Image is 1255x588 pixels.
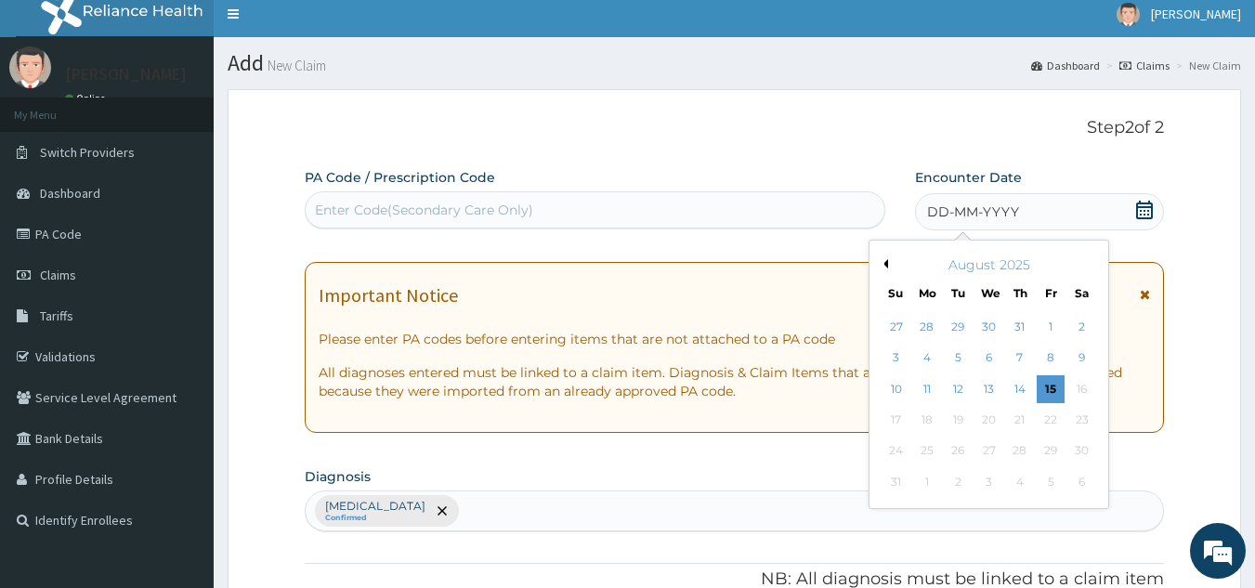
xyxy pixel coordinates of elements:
div: Not available Saturday, August 16th, 2025 [1068,375,1096,403]
div: Choose Friday, August 15th, 2025 [1037,375,1065,403]
a: Online [65,92,110,105]
div: Not available Wednesday, August 20th, 2025 [975,406,1003,434]
div: Choose Tuesday, August 5th, 2025 [945,345,973,372]
h1: Add [228,51,1241,75]
div: Not available Monday, August 18th, 2025 [913,406,941,434]
div: Chat with us now [97,104,312,128]
div: Choose Thursday, July 31st, 2025 [1006,313,1034,341]
div: Choose Friday, August 8th, 2025 [1037,345,1065,372]
div: Enter Code(Secondary Care Only) [315,201,533,219]
p: Please enter PA codes before entering items that are not attached to a PA code [319,330,1151,348]
div: Not available Tuesday, September 2nd, 2025 [945,468,973,496]
small: New Claim [264,59,326,72]
span: remove selection option [434,503,451,519]
div: Choose Thursday, August 7th, 2025 [1006,345,1034,372]
div: Not available Wednesday, September 3rd, 2025 [975,468,1003,496]
div: Not available Saturday, August 23rd, 2025 [1068,406,1096,434]
p: All diagnoses entered must be linked to a claim item. Diagnosis & Claim Items that are visible bu... [319,363,1151,400]
p: Step 2 of 2 [305,118,1165,138]
div: Choose Monday, August 11th, 2025 [913,375,941,403]
div: Choose Tuesday, August 12th, 2025 [945,375,973,403]
label: PA Code / Prescription Code [305,168,495,187]
label: Encounter Date [915,168,1022,187]
div: Choose Saturday, August 9th, 2025 [1068,345,1096,372]
div: Sa [1075,285,1091,301]
div: Not available Friday, September 5th, 2025 [1037,468,1065,496]
h1: Important Notice [319,285,458,306]
img: d_794563401_company_1708531726252_794563401 [34,93,75,139]
p: [PERSON_NAME] [65,66,187,83]
div: Th [1013,285,1028,301]
img: User Image [1117,3,1140,26]
div: Choose Thursday, August 14th, 2025 [1006,375,1034,403]
span: Claims [40,267,76,283]
img: User Image [9,46,51,88]
div: Not available Friday, August 29th, 2025 [1037,438,1065,465]
div: Minimize live chat window [305,9,349,54]
div: Mo [919,285,935,301]
span: DD-MM-YYYY [927,203,1019,221]
li: New Claim [1171,58,1241,73]
div: Not available Monday, September 1st, 2025 [913,468,941,496]
span: We're online! [108,176,256,363]
div: Choose Monday, July 28th, 2025 [913,313,941,341]
div: Choose Saturday, August 2nd, 2025 [1068,313,1096,341]
span: Switch Providers [40,144,135,161]
a: Dashboard [1031,58,1100,73]
div: Not available Saturday, August 30th, 2025 [1068,438,1096,465]
div: Choose Monday, August 4th, 2025 [913,345,941,372]
div: Not available Sunday, August 31st, 2025 [882,468,910,496]
div: Not available Thursday, September 4th, 2025 [1006,468,1034,496]
textarea: Type your message and hit 'Enter' [9,391,354,456]
div: Not available Thursday, August 28th, 2025 [1006,438,1034,465]
div: Not available Tuesday, August 26th, 2025 [945,438,973,465]
div: Choose Tuesday, July 29th, 2025 [945,313,973,341]
p: [MEDICAL_DATA] [325,499,425,514]
div: Not available Tuesday, August 19th, 2025 [945,406,973,434]
div: Not available Friday, August 22nd, 2025 [1037,406,1065,434]
span: Dashboard [40,185,100,202]
div: Choose Sunday, August 3rd, 2025 [882,345,910,372]
span: [PERSON_NAME] [1151,6,1241,22]
button: Previous Month [879,259,888,268]
div: We [981,285,997,301]
div: Not available Sunday, August 17th, 2025 [882,406,910,434]
div: Choose Sunday, July 27th, 2025 [882,313,910,341]
label: Diagnosis [305,467,371,486]
div: Not available Monday, August 25th, 2025 [913,438,941,465]
div: Not available Sunday, August 24th, 2025 [882,438,910,465]
div: August 2025 [877,255,1101,274]
span: Tariffs [40,307,73,324]
a: Claims [1119,58,1170,73]
div: Choose Sunday, August 10th, 2025 [882,375,910,403]
div: Fr [1043,285,1059,301]
div: month 2025-08 [881,312,1097,498]
div: Choose Wednesday, August 6th, 2025 [975,345,1003,372]
div: Choose Wednesday, August 13th, 2025 [975,375,1003,403]
small: Confirmed [325,514,425,523]
div: Choose Friday, August 1st, 2025 [1037,313,1065,341]
div: Choose Wednesday, July 30th, 2025 [975,313,1003,341]
div: Not available Wednesday, August 27th, 2025 [975,438,1003,465]
div: Tu [950,285,966,301]
div: Not available Saturday, September 6th, 2025 [1068,468,1096,496]
div: Su [888,285,904,301]
div: Not available Thursday, August 21st, 2025 [1006,406,1034,434]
